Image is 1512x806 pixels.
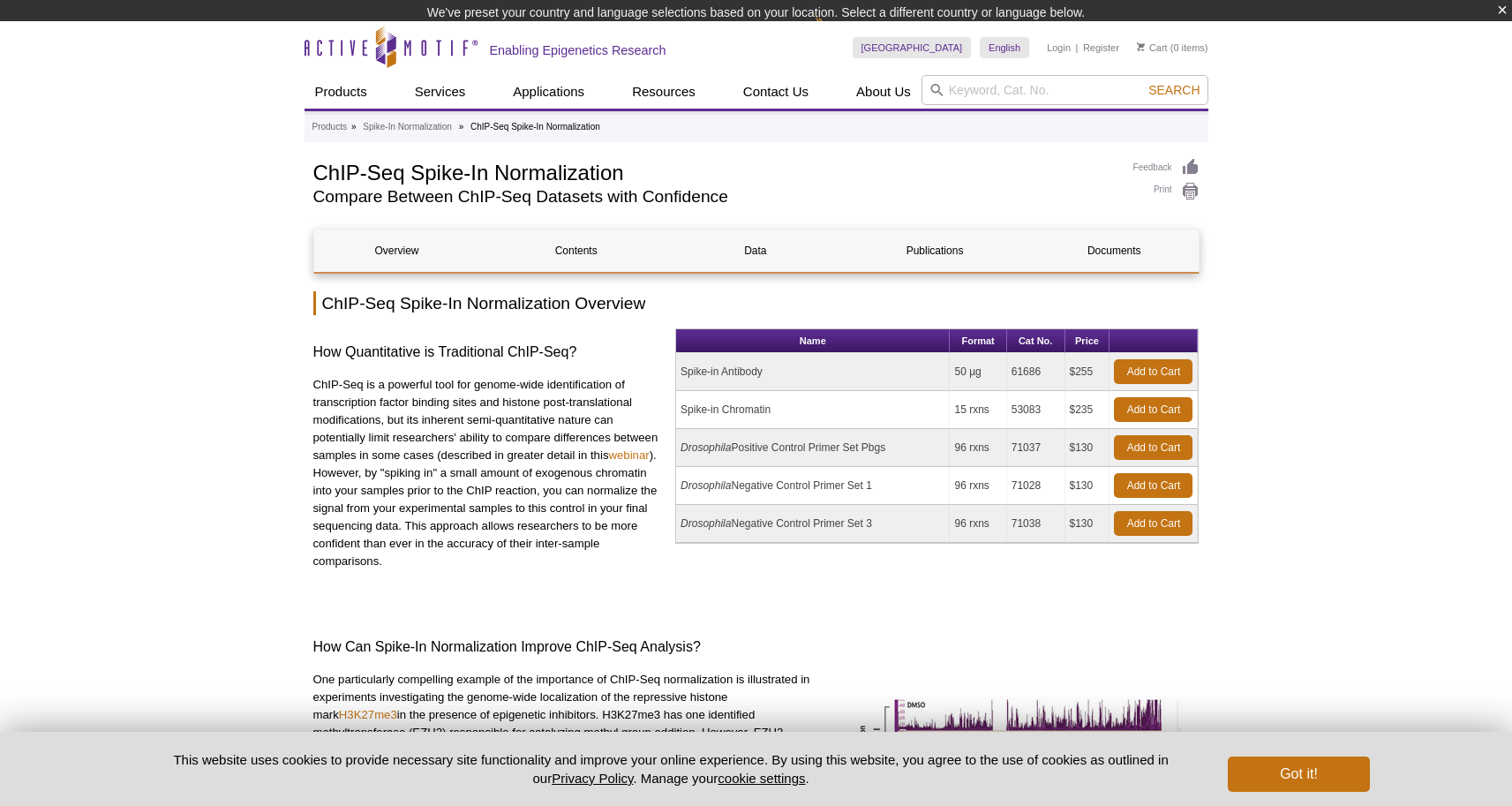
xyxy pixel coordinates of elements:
[950,429,1006,467] td: 96 rxns
[1007,329,1065,353] th: Cat No.
[676,391,950,429] td: Spike-in Chromatin
[676,467,950,505] td: Negative Control Primer Set 1
[459,122,464,132] li: »
[1065,429,1110,467] td: $130
[1007,505,1065,543] td: 71038
[846,75,921,109] a: About Us
[950,505,1006,543] td: 96 rxns
[351,122,357,132] li: »
[313,189,1116,205] h2: Compare Between ChIP-Seq Datasets with Confidence
[1065,505,1110,543] td: $130
[950,353,1006,391] td: 50 µg
[1114,359,1192,384] a: Add to Cart
[313,376,663,570] p: ChIP-Seq is a powerful tool for genome-wide identification of transcription factor binding sites ...
[681,517,731,530] i: Drosophila
[470,122,600,132] li: ChIP-Seq Spike-In Normalization
[676,429,950,467] td: Positive Control Primer Set Pbgs
[1065,467,1110,505] td: $130
[1114,511,1192,536] a: Add to Cart
[1047,41,1071,54] a: Login
[681,441,731,454] i: Drosophila
[1133,182,1200,201] a: Print
[1137,41,1168,54] a: Cart
[339,708,397,721] a: H3K27me3
[313,671,823,777] p: One particularly compelling example of the importance of ChIP-Seq normalization is illustrated in...
[1007,429,1065,467] td: 71037
[676,353,950,391] td: Spike-in Antibody
[1137,37,1208,58] li: (0 items)
[1076,37,1079,58] li: |
[313,291,1200,315] h2: ChIP-Seq Spike-In Normalization Overview
[305,75,378,109] a: Products
[312,119,347,135] a: Products
[1007,353,1065,391] td: 61686
[1065,391,1110,429] td: $235
[404,75,477,109] a: Services
[363,119,452,135] a: Spike-In Normalization
[852,230,1018,272] a: Publications
[608,448,649,462] a: webinar
[1114,397,1192,422] a: Add to Cart
[1133,158,1200,177] a: Feedback
[143,750,1200,787] p: This website uses cookies to provide necessary site functionality and improve your online experie...
[314,230,480,272] a: Overview
[673,230,839,272] a: Data
[1031,230,1197,272] a: Documents
[676,329,950,353] th: Name
[313,158,1116,185] h1: ChIP-Seq Spike-In Normalization
[950,329,1006,353] th: Format
[950,467,1006,505] td: 96 rxns
[980,37,1029,58] a: English
[1114,435,1192,460] a: Add to Cart
[493,230,659,272] a: Contents
[676,505,950,543] td: Negative Control Primer Set 3
[621,75,706,109] a: Resources
[1114,473,1192,498] a: Add to Cart
[1065,353,1110,391] td: $255
[815,13,861,55] img: Change Here
[1007,467,1065,505] td: 71028
[921,75,1208,105] input: Keyword, Cat. No.
[950,391,1006,429] td: 15 rxns
[552,771,633,786] a: Privacy Policy
[1007,391,1065,429] td: 53083
[1083,41,1119,54] a: Register
[1228,757,1369,792] button: Got it!
[718,771,805,786] button: cookie settings
[313,637,1200,658] h3: How Can Spike-In Normalization Improve ChIP-Seq Analysis?
[1148,83,1200,97] span: Search
[490,42,666,58] h2: Enabling Epigenetics Research
[502,75,595,109] a: Applications
[733,75,819,109] a: Contact Us
[681,479,731,492] i: Drosophila
[1065,329,1110,353] th: Price
[1143,82,1205,98] button: Search
[853,37,972,58] a: [GEOGRAPHIC_DATA]
[1137,42,1145,51] img: Your Cart
[313,342,663,363] h3: How Quantitative is Traditional ChIP-Seq?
